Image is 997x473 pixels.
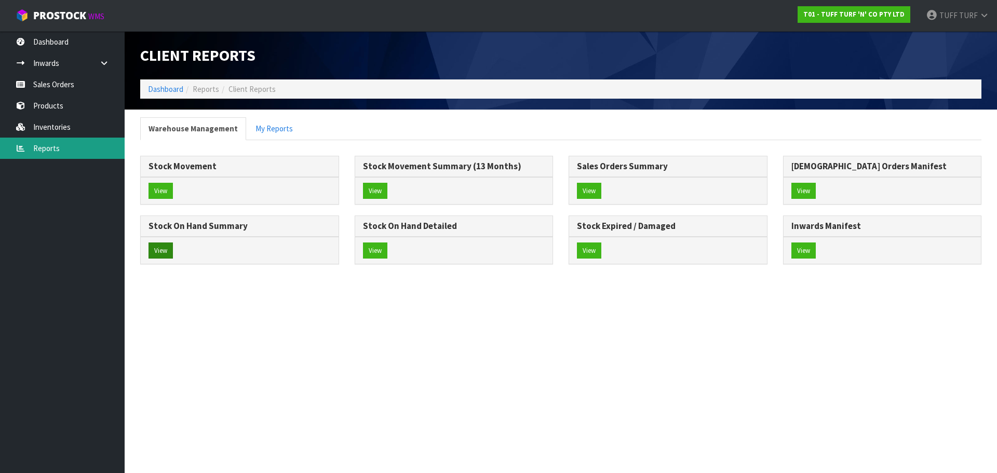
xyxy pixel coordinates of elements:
h3: [DEMOGRAPHIC_DATA] Orders Manifest [791,161,974,171]
strong: T01 - TUFF TURF 'N' CO PTY LTD [803,10,905,19]
span: Client Reports [228,84,276,94]
a: My Reports [247,117,301,140]
button: View [791,242,816,259]
h3: Stock Expired / Damaged [577,221,759,231]
small: WMS [88,11,104,21]
h3: Sales Orders Summary [577,161,759,171]
img: cube-alt.png [16,9,29,22]
a: Dashboard [148,84,183,94]
button: View [363,242,387,259]
h3: Stock On Hand Summary [149,221,331,231]
h3: Stock Movement Summary (13 Months) [363,161,545,171]
span: TUFF TURF [939,10,978,20]
button: View [149,242,173,259]
span: Client Reports [140,45,255,65]
button: View [577,242,601,259]
span: Reports [193,84,219,94]
a: Warehouse Management [140,117,246,140]
span: ProStock [33,9,86,22]
button: View [791,183,816,199]
button: View [363,183,387,199]
h3: Stock On Hand Detailed [363,221,545,231]
h3: Inwards Manifest [791,221,974,231]
h3: Stock Movement [149,161,331,171]
button: View [577,183,601,199]
button: View [149,183,173,199]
